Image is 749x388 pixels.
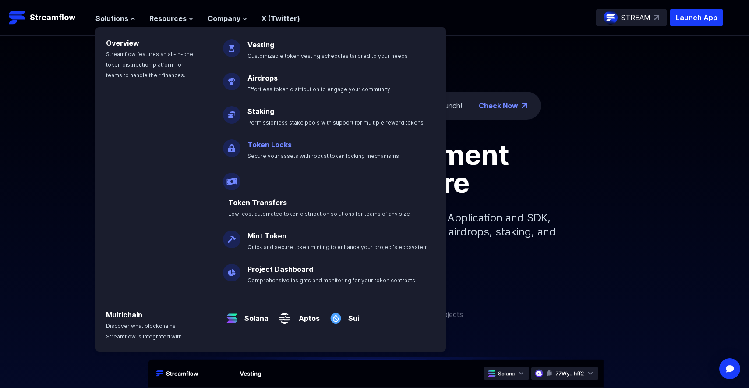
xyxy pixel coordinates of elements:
[327,303,345,327] img: Sui
[596,9,667,26] a: STREAM
[149,13,194,24] button: Resources
[247,265,313,274] a: Project Dashboard
[479,100,518,111] a: Check Now
[719,358,740,379] div: Open Intercom Messenger
[223,257,240,281] img: Project Dashboard
[247,40,274,49] a: Vesting
[208,13,240,24] span: Company
[223,224,240,248] img: Mint Token
[223,132,240,157] img: Token Locks
[228,210,410,217] span: Low-cost automated token distribution solutions for teams of any size
[106,51,193,78] span: Streamflow features an all-in-one token distribution platform for teams to handle their finances.
[106,310,142,319] a: Multichain
[106,323,182,340] span: Discover what blockchains Streamflow is integrated with
[9,9,87,26] a: Streamflow
[247,53,408,59] span: Customizable token vesting schedules tailored to your needs
[247,86,390,93] span: Effortless token distribution to engage your community
[247,140,292,149] a: Token Locks
[654,15,659,20] img: top-right-arrow.svg
[247,244,428,250] span: Quick and secure token minting to enhance your project's ecosystem
[228,198,287,207] a: Token Transfers
[223,32,240,57] img: Vesting
[149,13,187,24] span: Resources
[293,306,320,324] a: Aptos
[247,153,399,159] span: Secure your assets with robust token locking mechanisms
[95,13,128,24] span: Solutions
[276,303,293,327] img: Aptos
[95,13,135,24] button: Solutions
[247,231,286,240] a: Mint Token
[223,66,240,90] img: Airdrops
[208,13,247,24] button: Company
[223,166,240,190] img: Payroll
[106,39,139,47] a: Overview
[247,107,274,116] a: Staking
[621,12,650,23] p: STREAM
[247,74,278,82] a: Airdrops
[670,9,723,26] button: Launch App
[9,9,26,26] img: Streamflow Logo
[247,277,415,284] span: Comprehensive insights and monitoring for your token contracts
[604,11,618,25] img: streamflow-logo-circle.png
[223,303,241,327] img: Solana
[522,103,527,108] img: top-right-arrow.png
[261,14,300,23] a: X (Twitter)
[345,306,359,324] a: Sui
[223,99,240,124] img: Staking
[247,119,424,126] span: Permissionless stake pools with support for multiple reward tokens
[30,11,75,24] p: Streamflow
[241,306,269,324] a: Solana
